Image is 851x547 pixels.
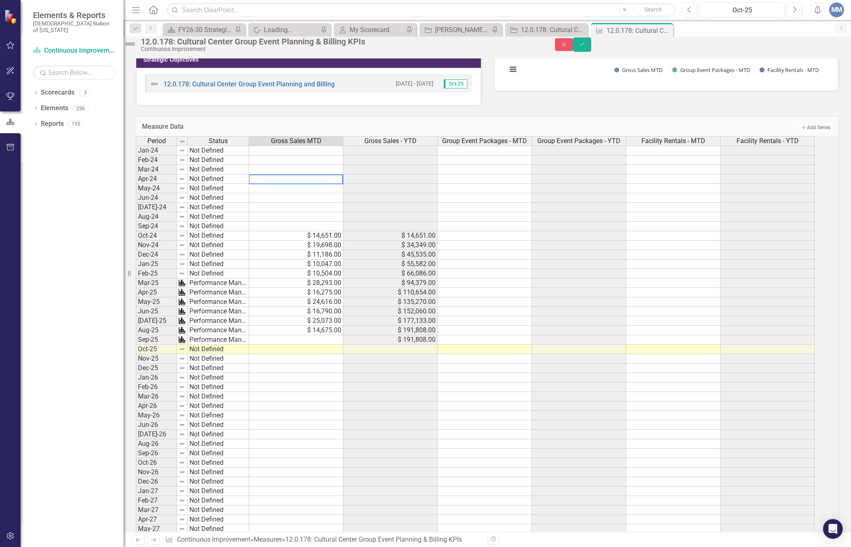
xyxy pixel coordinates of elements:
[136,278,177,288] td: Mar-25
[606,25,671,36] div: 12.0.178: Cultural Center Group Event Planning & Billing KPIs
[136,468,177,477] td: Nov-26
[143,57,477,63] h3: Strategic Objectives
[343,335,438,345] td: $ 191,808.00
[136,288,177,297] td: Apr-25
[136,430,177,439] td: [DATE]-26
[188,411,249,420] td: Not Defined
[188,241,249,250] td: Not Defined
[760,66,819,74] button: Show Facility Rentals - MTD
[136,354,177,364] td: Nov-25
[343,316,438,326] td: $ 177,133.00
[163,80,335,88] a: 12.0.178: Cultural Center Group Event Planning and Billing
[188,326,249,335] td: Performance Management
[188,222,249,231] td: Not Defined
[188,420,249,430] td: Not Defined
[136,373,177,382] td: Jan-26
[249,297,343,307] td: $ 24,616.00
[343,250,438,260] td: $ 45,535.00
[188,307,249,316] td: Performance Management
[507,25,585,35] a: 12.0.178: Cultural Center Group Event Planning and Billing
[396,80,434,88] small: [DATE] - [DATE]
[188,165,249,174] td: Not Defined
[343,231,438,241] td: $ 14,651.00
[188,515,249,524] td: Not Defined
[249,231,343,241] td: $ 14,651.00
[136,487,177,496] td: Jan-27
[136,231,177,241] td: Oct-24
[68,121,84,127] div: 155
[264,25,318,35] div: Loading...
[136,515,177,524] td: Apr-27
[179,176,185,182] img: 8DAGhfEEPCf229AAAAAElFTkSuQmCC
[41,119,64,129] a: Reports
[136,505,177,515] td: Mar-27
[136,212,177,222] td: Aug-24
[188,364,249,373] td: Not Defined
[188,496,249,505] td: Not Defined
[179,327,185,334] img: Tm0czyi0d3z6KbMvzUvpfTW2q1jaz45CuN2C4x9rtfABtMFvAAn+ByuUVLYSwAAAABJRU5ErkJggg==
[179,422,185,428] img: 8DAGhfEEPCf229AAAAAElFTkSuQmCC
[343,307,438,316] td: $ 152,060.00
[179,195,185,201] img: 8DAGhfEEPCf229AAAAAElFTkSuQmCC
[188,269,249,278] td: Not Defined
[179,459,185,466] img: 8DAGhfEEPCf229AAAAAElFTkSuQmCC
[442,137,527,145] span: Group Event Packages - MTD
[188,430,249,439] td: Not Defined
[343,269,438,278] td: $ 66,086.00
[699,2,785,17] button: Oct-25
[188,439,249,449] td: Not Defined
[364,137,417,145] span: Gross Sales - YTD
[188,203,249,212] td: Not Defined
[179,526,185,532] img: 8DAGhfEEPCf229AAAAAElFTkSuQmCC
[136,269,177,278] td: Feb-25
[614,66,663,74] button: Show Gross Sales MTD
[136,458,177,468] td: Oct-26
[188,345,249,354] td: Not Defined
[188,288,249,297] td: Performance Management
[165,25,233,35] a: FY26-30 Strategic Plan
[188,524,249,534] td: Not Defined
[188,335,249,345] td: Performance Management
[249,307,343,316] td: $ 16,790.00
[422,25,490,35] a: [PERSON_NAME] SO's
[249,241,343,250] td: $ 19,698.00
[136,184,177,193] td: May-24
[179,450,185,457] img: 8DAGhfEEPCf229AAAAAElFTkSuQmCC
[179,336,185,343] img: Tm0czyi0d3z6KbMvzUvpfTW2q1jaz45CuN2C4x9rtfABtMFvAAn+ByuUVLYSwAAAABJRU5ErkJggg==
[343,326,438,335] td: $ 191,808.00
[507,64,519,75] button: View chart menu, Chart
[336,25,404,35] a: My Scorecard
[177,535,250,543] a: Continuous Improvement
[179,138,186,145] img: 8DAGhfEEPCf229AAAAAElFTkSuQmCC
[41,104,68,113] a: Elements
[188,477,249,487] td: Not Defined
[179,299,185,305] img: Tm0czyi0d3z6KbMvzUvpfTW2q1jaz45CuN2C4x9rtfABtMFvAAn+ByuUVLYSwAAAABJRU5ErkJggg==
[179,251,185,258] img: 8DAGhfEEPCf229AAAAAElFTkSuQmCC
[254,535,282,543] a: Measures
[179,497,185,504] img: 8DAGhfEEPCf229AAAAAElFTkSuQmCC
[250,25,318,35] a: Loading...
[188,260,249,269] td: Not Defined
[79,89,92,96] div: 3
[188,401,249,411] td: Not Defined
[124,37,137,51] img: Not Defined
[136,174,177,184] td: Apr-24
[136,203,177,212] td: [DATE]-24
[179,270,185,277] img: 8DAGhfEEPCf229AAAAAElFTkSuQmCC
[136,297,177,307] td: May-25
[188,458,249,468] td: Not Defined
[179,412,185,419] img: 8DAGhfEEPCf229AAAAAElFTkSuQmCC
[136,335,177,345] td: Sep-25
[179,431,185,438] img: 8DAGhfEEPCf229AAAAAElFTkSuQmCC
[179,308,185,315] img: Tm0czyi0d3z6KbMvzUvpfTW2q1jaz45CuN2C4x9rtfABtMFvAAn+ByuUVLYSwAAAABJRU5ErkJggg==
[179,365,185,371] img: 8DAGhfEEPCf229AAAAAElFTkSuQmCC
[343,260,438,269] td: $ 55,582.00
[672,66,751,74] button: Show Group Event Packages - MTD
[829,2,844,17] button: MM
[632,4,674,16] button: Search
[188,250,249,260] td: Not Defined
[179,157,185,163] img: 8DAGhfEEPCf229AAAAAElFTkSuQmCC
[188,184,249,193] td: Not Defined
[179,213,185,220] img: 8DAGhfEEPCf229AAAAAElFTkSuQmCC
[179,289,185,296] img: Tm0czyi0d3z6KbMvzUvpfTW2q1jaz45CuN2C4x9rtfABtMFvAAn+ByuUVLYSwAAAABJRU5ErkJggg==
